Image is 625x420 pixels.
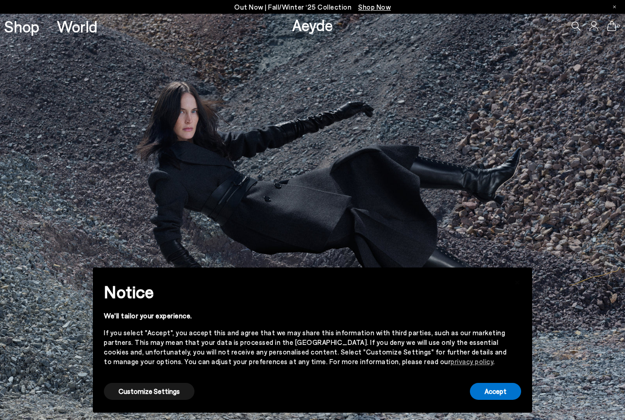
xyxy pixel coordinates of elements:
[292,15,333,34] a: Aeyde
[104,280,506,304] h2: Notice
[4,18,39,34] a: Shop
[470,383,521,400] button: Accept
[104,311,506,321] div: We'll tailor your experience.
[234,1,391,13] p: Out Now | Fall/Winter ‘25 Collection
[451,357,493,365] a: privacy policy
[514,274,521,288] span: ×
[506,270,528,292] button: Close this notice
[616,24,621,29] span: 0
[104,328,506,366] div: If you select "Accept", you accept this and agree that we may share this information with third p...
[57,18,97,34] a: World
[607,21,616,31] a: 0
[358,3,391,11] span: Navigate to /collections/new-in
[104,383,194,400] button: Customize Settings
